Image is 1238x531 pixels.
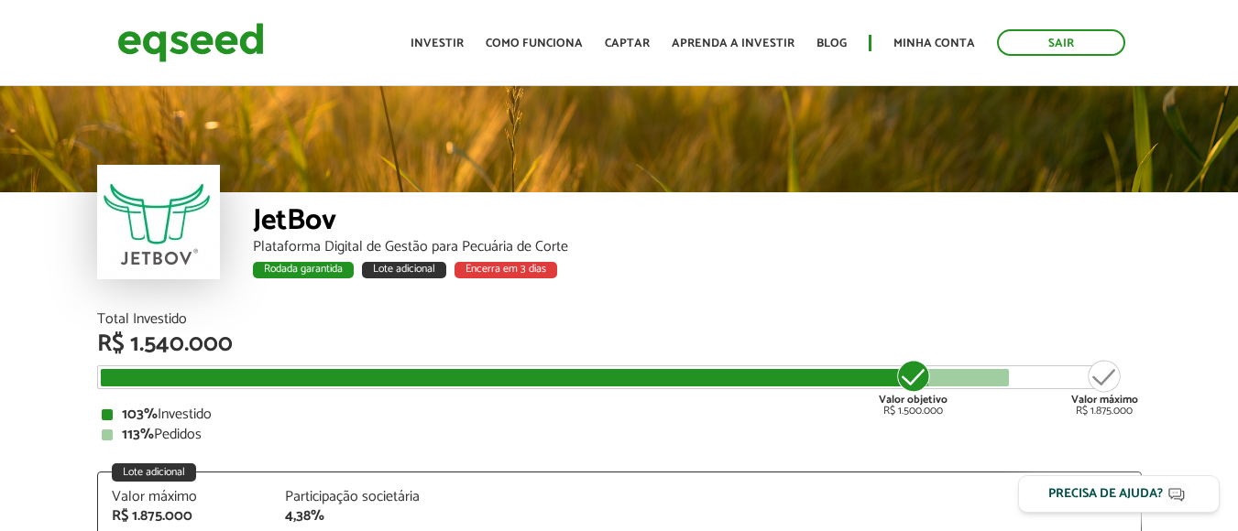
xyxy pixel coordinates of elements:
div: Lote adicional [112,463,196,482]
a: Aprenda a investir [672,38,794,49]
div: 4,38% [285,509,432,524]
div: Investido [102,407,1137,422]
div: Participação societária [285,490,432,504]
div: R$ 1.500.000 [879,358,948,417]
div: R$ 1.875.000 [112,509,258,524]
a: Como funciona [486,38,583,49]
a: Blog [816,38,847,49]
div: R$ 1.875.000 [1071,358,1138,417]
div: Lote adicional [362,262,446,278]
div: R$ 1.540.000 [97,332,1142,356]
a: Sair [997,29,1125,56]
strong: Valor objetivo [879,391,948,408]
a: Minha conta [893,38,975,49]
a: Captar [605,38,650,49]
a: Investir [411,38,464,49]
div: Plataforma Digital de Gestão para Pecuária de Corte [253,240,1142,255]
strong: Valor máximo [1071,391,1138,408]
div: Valor máximo [112,490,258,504]
div: JetBov [253,206,1142,240]
div: Rodada garantida [253,262,354,278]
div: Pedidos [102,428,1137,442]
div: Total Investido [97,312,1142,327]
div: Encerra em 3 dias [455,262,557,278]
strong: 113% [122,422,154,447]
strong: 103% [122,402,158,427]
img: EqSeed [117,18,264,67]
